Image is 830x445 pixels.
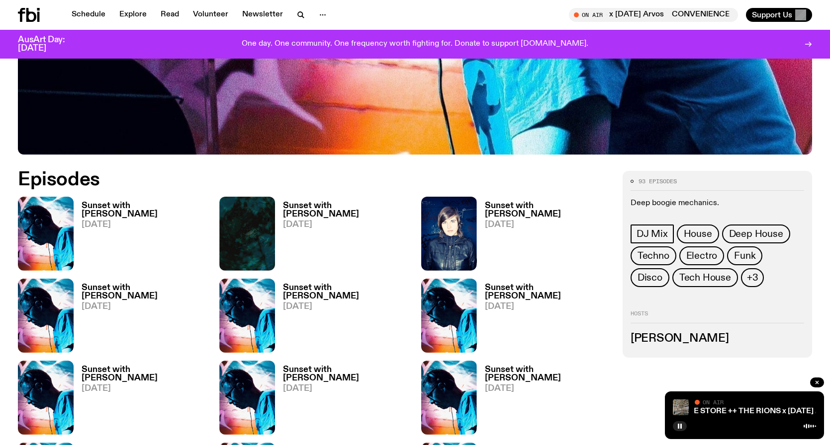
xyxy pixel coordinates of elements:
[485,202,611,219] h3: Sunset with [PERSON_NAME]
[219,361,275,435] img: Simon Caldwell stands side on, looking downwards. He has headphones on. Behind him is a brightly ...
[639,179,677,184] span: 93 episodes
[672,268,738,287] a: Tech House
[631,268,669,287] a: Disco
[631,311,804,323] h2: Hosts
[82,366,207,382] h3: Sunset with [PERSON_NAME]
[485,284,611,300] h3: Sunset with [PERSON_NAME]
[18,197,74,271] img: Simon Caldwell stands side on, looking downwards. He has headphones on. Behind him is a brightly ...
[485,221,611,229] span: [DATE]
[752,10,792,19] span: Support Us
[729,228,783,239] span: Deep House
[631,199,804,208] p: Deep boogie mechanics.
[82,284,207,300] h3: Sunset with [PERSON_NAME]
[679,272,731,283] span: Tech House
[638,250,669,261] span: Techno
[485,366,611,382] h3: Sunset with [PERSON_NAME]
[631,246,676,265] a: Techno
[236,8,289,22] a: Newsletter
[703,399,724,405] span: On Air
[18,361,74,435] img: Simon Caldwell stands side on, looking downwards. He has headphones on. Behind him is a brightly ...
[275,366,409,435] a: Sunset with [PERSON_NAME][DATE]
[421,279,477,353] img: Simon Caldwell stands side on, looking downwards. He has headphones on. Behind him is a brightly ...
[747,272,758,283] span: +3
[421,361,477,435] img: Simon Caldwell stands side on, looking downwards. He has headphones on. Behind him is a brightly ...
[283,284,409,300] h3: Sunset with [PERSON_NAME]
[82,302,207,311] span: [DATE]
[82,384,207,393] span: [DATE]
[722,224,790,243] a: Deep House
[746,8,812,22] button: Support Us
[82,221,207,229] span: [DATE]
[82,202,207,219] h3: Sunset with [PERSON_NAME]
[631,333,804,344] h3: [PERSON_NAME]
[741,268,764,287] button: +3
[637,228,668,239] span: DJ Mix
[66,8,111,22] a: Schedule
[477,366,611,435] a: Sunset with [PERSON_NAME][DATE]
[673,399,689,415] img: A corner shot of the fbi music library
[686,250,718,261] span: Electro
[631,224,674,243] a: DJ Mix
[569,8,738,22] button: On AirCONVENIENCE STORE ++ THE RIONS x [DATE] ArvosCONVENIENCE STORE ++ THE RIONS x [DATE] Arvos
[187,8,234,22] a: Volunteer
[283,384,409,393] span: [DATE]
[485,302,611,311] span: [DATE]
[477,284,611,353] a: Sunset with [PERSON_NAME][DATE]
[18,279,74,353] img: Simon Caldwell stands side on, looking downwards. He has headphones on. Behind him is a brightly ...
[275,202,409,271] a: Sunset with [PERSON_NAME][DATE]
[219,279,275,353] img: Simon Caldwell stands side on, looking downwards. He has headphones on. Behind him is a brightly ...
[283,366,409,382] h3: Sunset with [PERSON_NAME]
[684,228,712,239] span: House
[242,40,588,49] p: One day. One community. One frequency worth fighting for. Donate to support [DOMAIN_NAME].
[155,8,185,22] a: Read
[18,36,82,53] h3: AusArt Day: [DATE]
[679,246,725,265] a: Electro
[74,202,207,271] a: Sunset with [PERSON_NAME][DATE]
[734,250,755,261] span: Funk
[727,246,762,265] a: Funk
[18,171,544,189] h2: Episodes
[74,284,207,353] a: Sunset with [PERSON_NAME][DATE]
[283,302,409,311] span: [DATE]
[275,284,409,353] a: Sunset with [PERSON_NAME][DATE]
[113,8,153,22] a: Explore
[485,384,611,393] span: [DATE]
[638,272,662,283] span: Disco
[477,202,611,271] a: Sunset with [PERSON_NAME][DATE]
[677,224,719,243] a: House
[283,221,409,229] span: [DATE]
[74,366,207,435] a: Sunset with [PERSON_NAME][DATE]
[283,202,409,219] h3: Sunset with [PERSON_NAME]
